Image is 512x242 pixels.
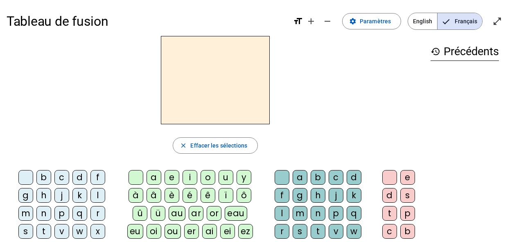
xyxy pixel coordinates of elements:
[220,224,235,239] div: ei
[293,188,307,203] div: g
[303,13,319,29] button: Augmenter la taille de la police
[36,188,51,203] div: h
[201,170,215,185] div: o
[151,206,165,221] div: ü
[72,224,87,239] div: w
[18,224,33,239] div: s
[349,18,356,25] mat-icon: settings
[293,224,307,239] div: s
[306,16,316,26] mat-icon: add
[133,206,147,221] div: û
[127,224,143,239] div: eu
[329,188,343,203] div: j
[18,206,33,221] div: m
[219,170,233,185] div: u
[183,170,197,185] div: i
[347,188,361,203] div: k
[202,224,217,239] div: ai
[489,13,505,29] button: Entrer en plein écran
[438,13,482,29] span: Français
[147,170,161,185] div: a
[382,206,397,221] div: t
[18,188,33,203] div: g
[275,224,289,239] div: r
[408,13,437,29] span: English
[293,16,303,26] mat-icon: format_size
[165,224,181,239] div: ou
[311,188,325,203] div: h
[90,170,105,185] div: f
[347,206,361,221] div: q
[323,16,332,26] mat-icon: remove
[207,206,221,221] div: or
[293,170,307,185] div: a
[36,170,51,185] div: b
[72,206,87,221] div: q
[183,188,197,203] div: é
[293,206,307,221] div: m
[129,188,143,203] div: à
[382,224,397,239] div: c
[319,13,336,29] button: Diminuer la taille de la police
[54,224,69,239] div: v
[347,224,361,239] div: w
[169,206,185,221] div: au
[7,8,286,34] h1: Tableau de fusion
[54,206,69,221] div: p
[54,170,69,185] div: c
[400,170,415,185] div: e
[36,224,51,239] div: t
[275,206,289,221] div: l
[238,224,253,239] div: ez
[165,188,179,203] div: è
[400,224,415,239] div: b
[165,170,179,185] div: e
[72,170,87,185] div: d
[189,206,203,221] div: ar
[147,224,161,239] div: oi
[311,170,325,185] div: b
[180,142,187,149] mat-icon: close
[184,224,199,239] div: er
[329,224,343,239] div: v
[431,47,440,56] mat-icon: history
[347,170,361,185] div: d
[90,206,105,221] div: r
[342,13,401,29] button: Paramètres
[492,16,502,26] mat-icon: open_in_full
[72,188,87,203] div: k
[408,13,483,30] mat-button-toggle-group: Language selection
[311,206,325,221] div: n
[400,206,415,221] div: p
[400,188,415,203] div: s
[219,188,233,203] div: ï
[431,43,499,61] h3: Précédents
[311,224,325,239] div: t
[329,170,343,185] div: c
[147,188,161,203] div: â
[90,188,105,203] div: l
[237,188,251,203] div: ô
[173,137,257,154] button: Effacer les sélections
[54,188,69,203] div: j
[275,188,289,203] div: f
[90,224,105,239] div: x
[382,188,397,203] div: d
[190,141,247,150] span: Effacer les sélections
[329,206,343,221] div: p
[237,170,251,185] div: y
[201,188,215,203] div: ê
[360,16,391,26] span: Paramètres
[225,206,247,221] div: eau
[36,206,51,221] div: n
